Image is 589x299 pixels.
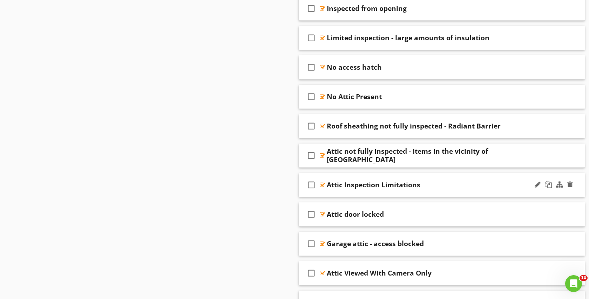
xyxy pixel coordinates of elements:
i: check_box_outline_blank [306,88,317,105]
i: check_box_outline_blank [306,29,317,46]
i: check_box_outline_blank [306,147,317,164]
div: Attic Viewed With Camera Only [327,269,432,277]
div: Garage attic - access blocked [327,239,424,248]
div: Roof sheathing not fully inspected - Radiant Barrier [327,122,501,130]
div: No access hatch [327,63,382,71]
span: 10 [580,275,588,281]
div: Attic not fully inspected - items in the vicinity of [GEOGRAPHIC_DATA] [327,147,531,164]
div: Limited inspection - large amounts of insulation [327,34,489,42]
div: Inspected from opening [327,4,407,13]
div: Attic door locked [327,210,384,218]
i: check_box_outline_blank [306,265,317,281]
i: check_box_outline_blank [306,176,317,193]
div: No Attic Present [327,92,382,101]
i: check_box_outline_blank [306,118,317,134]
i: check_box_outline_blank [306,59,317,76]
iframe: Intercom live chat [565,275,582,292]
div: Attic Inspection Limitations [327,181,420,189]
i: check_box_outline_blank [306,235,317,252]
i: check_box_outline_blank [306,206,317,223]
